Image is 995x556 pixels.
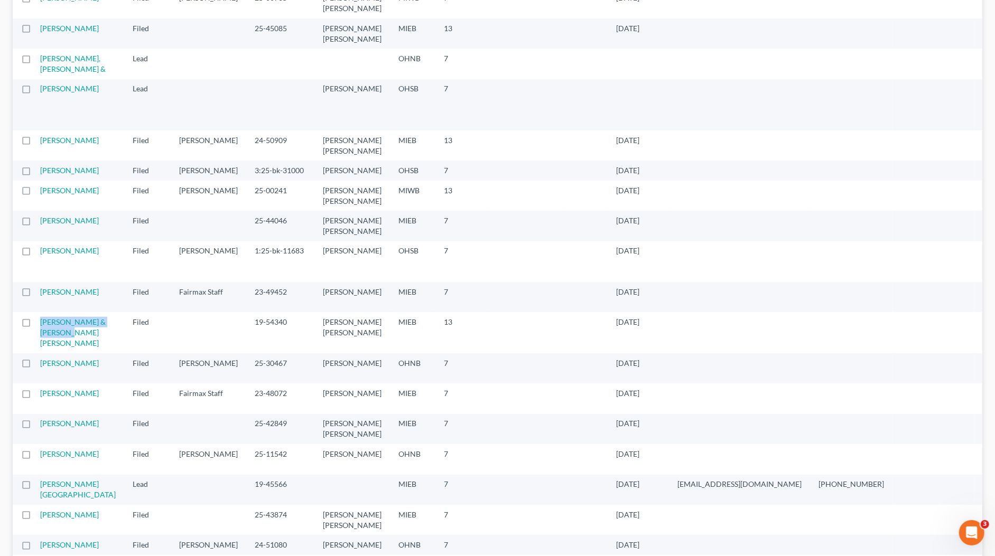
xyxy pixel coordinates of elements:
td: MIEB [390,18,435,49]
td: 7 [435,241,488,282]
td: [PERSON_NAME] [314,535,390,554]
a: [PERSON_NAME] [40,136,99,145]
td: [PERSON_NAME] [171,181,246,211]
td: OHNB [390,444,435,474]
td: [PERSON_NAME] [171,353,246,383]
td: 25-45085 [246,18,314,49]
td: Fairmax Staff [171,383,246,413]
td: 7 [435,505,488,535]
td: [PERSON_NAME] [314,79,390,130]
iframe: Intercom live chat [959,520,984,545]
td: [DATE] [608,241,669,282]
a: [PERSON_NAME] [40,419,99,428]
a: [PERSON_NAME] [40,84,99,93]
td: 25-00241 [246,181,314,211]
td: Filed [124,312,171,353]
a: [PERSON_NAME] [40,24,99,33]
td: 3:25-bk-31000 [246,161,314,180]
td: 7 [435,353,488,383]
td: OHSB [390,161,435,180]
td: MIEB [390,130,435,161]
td: MIEB [390,211,435,241]
td: 24-51080 [246,535,314,554]
td: 24-50909 [246,130,314,161]
pre: [PHONE_NUMBER] [819,479,884,489]
td: 19-54340 [246,312,314,353]
td: [DATE] [608,161,669,180]
td: OHNB [390,353,435,383]
td: [DATE] [608,18,669,49]
td: 13 [435,312,488,353]
a: [PERSON_NAME] & [PERSON_NAME] [PERSON_NAME] [40,317,106,347]
a: [PERSON_NAME] [40,216,99,225]
td: Lead [124,475,171,505]
a: [PERSON_NAME] [40,510,99,519]
td: 25-11542 [246,444,314,474]
td: [PERSON_NAME] [314,444,390,474]
a: [PERSON_NAME], [PERSON_NAME] & [40,54,106,73]
td: 13 [435,18,488,49]
td: Filed [124,211,171,241]
td: Filed [124,353,171,383]
td: [PERSON_NAME] [314,241,390,282]
td: 7 [435,444,488,474]
td: MIEB [390,475,435,505]
td: [PERSON_NAME] [314,383,390,413]
td: MIEB [390,383,435,413]
td: Filed [124,383,171,413]
td: [PERSON_NAME] [PERSON_NAME] [314,18,390,49]
td: 13 [435,181,488,211]
td: [PERSON_NAME] [PERSON_NAME] [314,505,390,535]
td: 25-43874 [246,505,314,535]
span: 3 [981,520,989,529]
td: [DATE] [608,535,669,554]
a: [PERSON_NAME] [40,540,99,549]
td: Lead [124,49,171,79]
td: Filed [124,535,171,554]
td: 13 [435,130,488,161]
td: [PERSON_NAME] [171,444,246,474]
td: [DATE] [608,211,669,241]
td: [DATE] [608,282,669,312]
td: Filed [124,414,171,444]
a: [PERSON_NAME] [40,359,99,367]
td: [PERSON_NAME] [171,535,246,554]
a: [PERSON_NAME] [40,166,99,175]
td: Filed [124,161,171,180]
td: MIEB [390,282,435,312]
td: [PERSON_NAME] [PERSON_NAME] [314,211,390,241]
td: Filed [124,18,171,49]
td: [DATE] [608,312,669,353]
td: Fairmax Staff [171,282,246,312]
td: MIEB [390,414,435,444]
td: 23-49452 [246,282,314,312]
td: [PERSON_NAME] [PERSON_NAME] [314,312,390,353]
td: 7 [435,79,488,130]
td: [PERSON_NAME] [314,282,390,312]
td: 7 [435,211,488,241]
td: OHSB [390,241,435,282]
td: [DATE] [608,181,669,211]
a: [PERSON_NAME] [40,449,99,458]
a: [PERSON_NAME] [40,389,99,398]
td: 23-48072 [246,383,314,413]
a: [PERSON_NAME] [40,186,99,195]
td: MIEB [390,505,435,535]
td: [PERSON_NAME] [171,161,246,180]
td: [PERSON_NAME] [PERSON_NAME] [314,414,390,444]
td: 19-45566 [246,475,314,505]
td: [DATE] [608,505,669,535]
td: OHNB [390,49,435,79]
td: [PERSON_NAME] [PERSON_NAME] [314,130,390,161]
td: [DATE] [608,353,669,383]
td: MIWB [390,181,435,211]
td: [PERSON_NAME] [PERSON_NAME] [314,181,390,211]
td: [DATE] [608,475,669,505]
td: 7 [435,383,488,413]
td: [DATE] [608,444,669,474]
td: Filed [124,505,171,535]
td: Filed [124,130,171,161]
td: 7 [435,161,488,180]
td: [PERSON_NAME] [314,161,390,180]
td: [PERSON_NAME] [314,353,390,383]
